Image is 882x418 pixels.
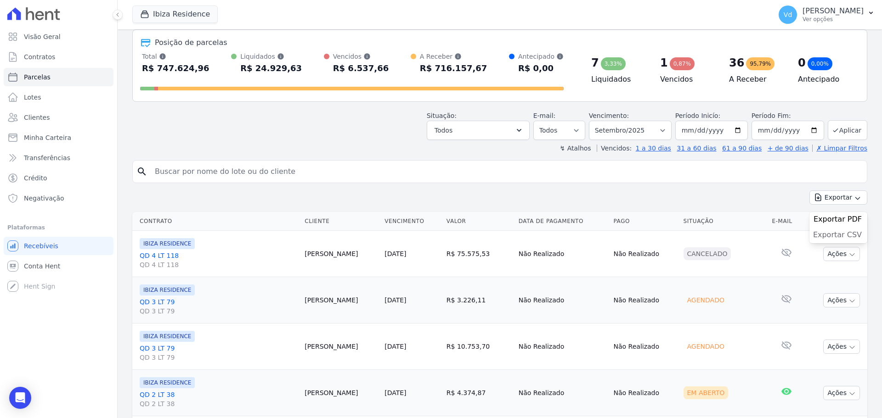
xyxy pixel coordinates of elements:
[333,52,389,61] div: Vencidos
[155,37,227,48] div: Posição de parcelas
[24,194,64,203] span: Negativação
[140,238,195,249] span: IBIZA RESIDENCE
[301,231,381,277] td: [PERSON_NAME]
[752,111,824,121] label: Período Fim:
[301,370,381,416] td: [PERSON_NAME]
[140,377,195,388] span: IBIZA RESIDENCE
[24,32,61,41] span: Visão Geral
[132,6,218,23] button: Ibiza Residence
[515,277,610,323] td: Não Realizado
[823,247,860,261] button: Ações
[591,74,645,85] h4: Liquidados
[518,61,564,76] div: R$ 0,00
[140,331,195,342] span: IBIZA RESIDENCE
[24,72,51,82] span: Parcelas
[515,212,610,231] th: Data de Pagamento
[427,121,530,140] button: Todos
[132,212,301,231] th: Contrato
[4,237,113,255] a: Recebíveis
[675,112,720,119] label: Período Inicío:
[823,386,860,400] button: Ações
[768,212,804,231] th: E-mail
[803,6,864,16] p: [PERSON_NAME]
[384,389,406,396] a: [DATE]
[384,296,406,304] a: [DATE]
[677,145,716,152] a: 31 a 60 dias
[823,293,860,307] button: Ações
[381,212,443,231] th: Vencimento
[301,277,381,323] td: [PERSON_NAME]
[813,230,862,240] span: Exportar CSV
[24,52,55,61] span: Contratos
[24,153,70,162] span: Transferências
[24,93,41,102] span: Lotes
[784,11,792,18] span: Vd
[589,112,629,119] label: Vencimento:
[597,145,632,152] label: Vencidos:
[610,370,680,416] td: Não Realizado
[4,88,113,106] a: Lotes
[680,212,769,231] th: Situação
[515,370,610,416] td: Não Realizado
[140,260,297,269] span: QD 4 LT 118
[443,231,515,277] td: R$ 75.575,53
[140,284,195,295] span: IBIZA RESIDENCE
[684,386,729,399] div: Em Aberto
[443,323,515,370] td: R$ 10.753,70
[670,57,695,70] div: 0,87%
[4,257,113,275] a: Conta Hent
[560,145,591,152] label: ↯ Atalhos
[813,230,864,241] a: Exportar CSV
[240,52,302,61] div: Liquidados
[420,52,487,61] div: A Receber
[301,323,381,370] td: [PERSON_NAME]
[729,56,744,70] div: 36
[384,250,406,257] a: [DATE]
[333,61,389,76] div: R$ 6.537,66
[24,262,60,271] span: Conta Hent
[427,112,457,119] label: Situação:
[768,145,808,152] a: + de 90 dias
[601,57,626,70] div: 3,33%
[684,294,728,307] div: Agendado
[518,52,564,61] div: Antecipado
[4,48,113,66] a: Contratos
[7,222,110,233] div: Plataformas
[142,52,209,61] div: Total
[798,56,806,70] div: 0
[384,343,406,350] a: [DATE]
[24,241,58,251] span: Recebíveis
[591,56,599,70] div: 7
[660,56,668,70] div: 1
[823,340,860,354] button: Ações
[140,399,297,408] span: QD 2 LT 38
[660,74,714,85] h4: Vencidos
[729,74,783,85] h4: A Receber
[140,307,297,316] span: QD 3 LT 79
[515,231,610,277] td: Não Realizado
[771,2,882,28] button: Vd [PERSON_NAME] Ver opções
[443,370,515,416] td: R$ 4.374,87
[814,215,862,224] span: Exportar PDF
[812,145,867,152] a: ✗ Limpar Filtros
[828,120,867,140] button: Aplicar
[301,212,381,231] th: Cliente
[4,128,113,147] a: Minha Carteira
[420,61,487,76] div: R$ 716.157,67
[443,212,515,231] th: Valor
[142,61,209,76] div: R$ 747.624,96
[24,113,50,122] span: Clientes
[4,28,113,46] a: Visão Geral
[4,68,113,86] a: Parcelas
[140,297,297,316] a: QD 3 LT 79QD 3 LT 79
[240,61,302,76] div: R$ 24.929,63
[636,145,671,152] a: 1 a 30 dias
[140,251,297,269] a: QD 4 LT 118QD 4 LT 118
[24,173,47,183] span: Crédito
[798,74,852,85] h4: Antecipado
[140,353,297,362] span: QD 3 LT 79
[803,16,864,23] p: Ver opções
[684,247,731,260] div: Cancelado
[610,323,680,370] td: Não Realizado
[814,215,864,226] a: Exportar PDF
